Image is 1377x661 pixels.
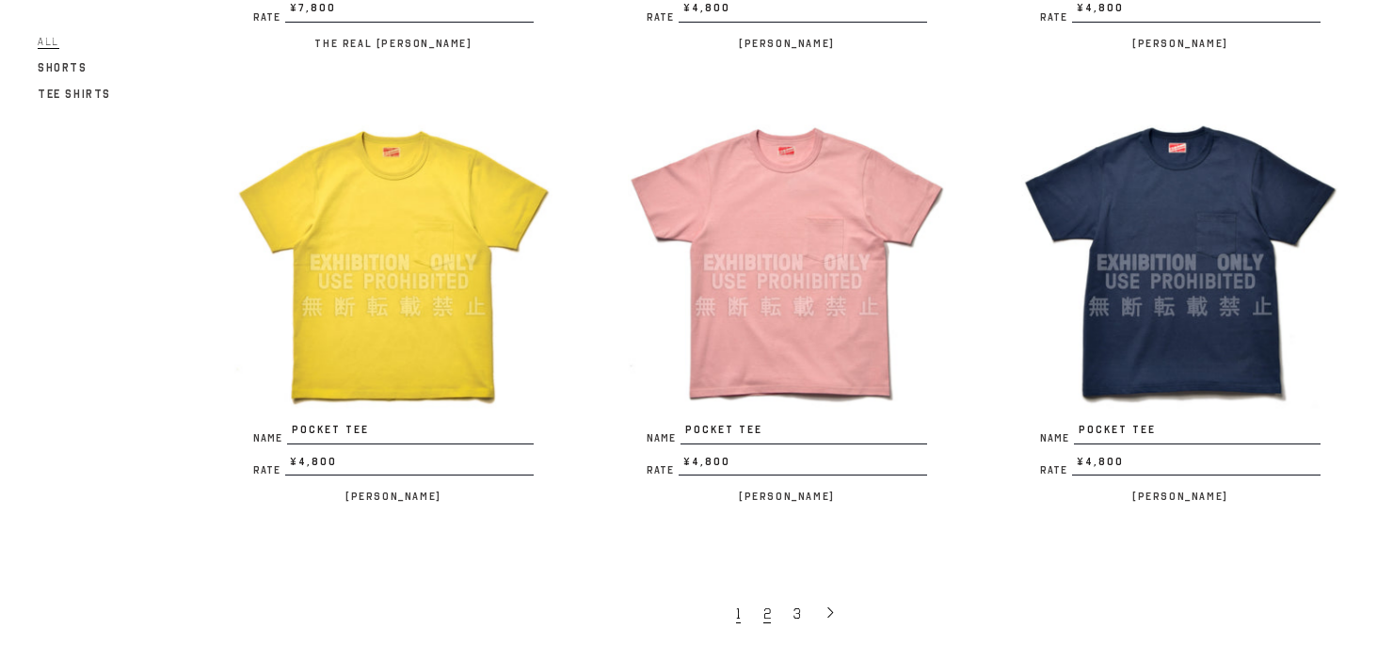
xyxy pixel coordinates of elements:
[1040,433,1074,443] span: Name
[679,454,927,476] span: ¥4,800
[680,422,927,444] span: POCKET TEE
[647,433,680,443] span: Name
[38,56,88,79] a: Shorts
[285,454,534,476] span: ¥4,800
[1072,454,1321,476] span: ¥4,800
[628,104,946,422] img: POCKET TEE
[628,104,946,508] a: POCKET TEE NamePOCKET TEE Rate¥4,800 [PERSON_NAME]
[234,485,552,508] p: [PERSON_NAME]
[754,593,784,633] a: 2
[287,422,534,444] span: POCKET TEE
[234,32,552,55] p: The Real [PERSON_NAME]
[1021,485,1339,508] p: [PERSON_NAME]
[38,30,59,53] a: All
[793,605,801,623] span: 3
[736,605,741,623] span: 1
[763,605,771,623] span: 2
[628,485,946,508] p: [PERSON_NAME]
[253,433,287,443] span: Name
[647,12,679,23] span: Rate
[234,104,552,422] img: POCKET TEE
[1021,104,1339,508] a: POCKET TEE NamePOCKET TEE Rate¥4,800 [PERSON_NAME]
[253,12,285,23] span: Rate
[38,83,111,105] a: Tee Shirts
[38,88,111,101] span: Tee Shirts
[253,465,285,476] span: Rate
[1040,465,1072,476] span: Rate
[1040,12,1072,23] span: Rate
[38,61,88,74] span: Shorts
[38,35,59,49] span: All
[1074,422,1321,444] span: POCKET TEE
[234,104,552,508] a: POCKET TEE NamePOCKET TEE Rate¥4,800 [PERSON_NAME]
[628,32,946,55] p: [PERSON_NAME]
[1021,32,1339,55] p: [PERSON_NAME]
[784,593,814,633] a: 3
[1021,104,1339,422] img: POCKET TEE
[647,465,679,476] span: Rate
